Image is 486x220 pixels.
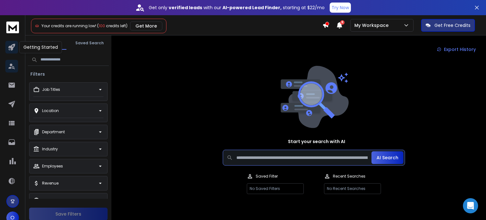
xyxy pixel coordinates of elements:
[42,129,65,135] p: Department
[330,3,351,13] button: Try Now
[19,41,62,53] div: Getting Started
[256,174,278,179] p: Saved Filter
[222,4,282,11] strong: AI-powered Lead Finder,
[432,43,481,56] a: Export History
[434,22,470,28] p: Get Free Credits
[42,147,58,152] p: Industry
[421,19,475,32] button: Get Free Credits
[371,151,403,164] button: AI Search
[97,23,128,28] span: ( credits left)
[42,164,63,169] p: Employees
[149,4,325,11] p: Get only with our starting at $22/mo
[42,198,60,203] p: Domains
[279,66,349,128] img: image
[333,174,365,179] p: Recent Searches
[247,183,304,194] p: No Saved Filters
[130,22,162,30] button: Get More
[42,181,59,186] p: Revenue
[42,108,59,113] p: Location
[463,198,478,213] div: Open Intercom Messenger
[70,37,109,49] button: Saved Search
[169,4,202,11] strong: verified leads
[42,87,60,92] p: Job Titles
[99,23,105,28] span: 100
[340,20,345,25] span: 8
[41,23,96,28] span: Your credits are running low!
[28,36,66,50] button: Search
[324,183,381,194] p: No Recent Searches
[354,22,391,28] p: My Workspace
[288,138,345,145] h1: Start your search with AI
[6,22,19,33] img: logo
[332,4,349,11] p: Try Now
[28,71,47,77] h3: Filters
